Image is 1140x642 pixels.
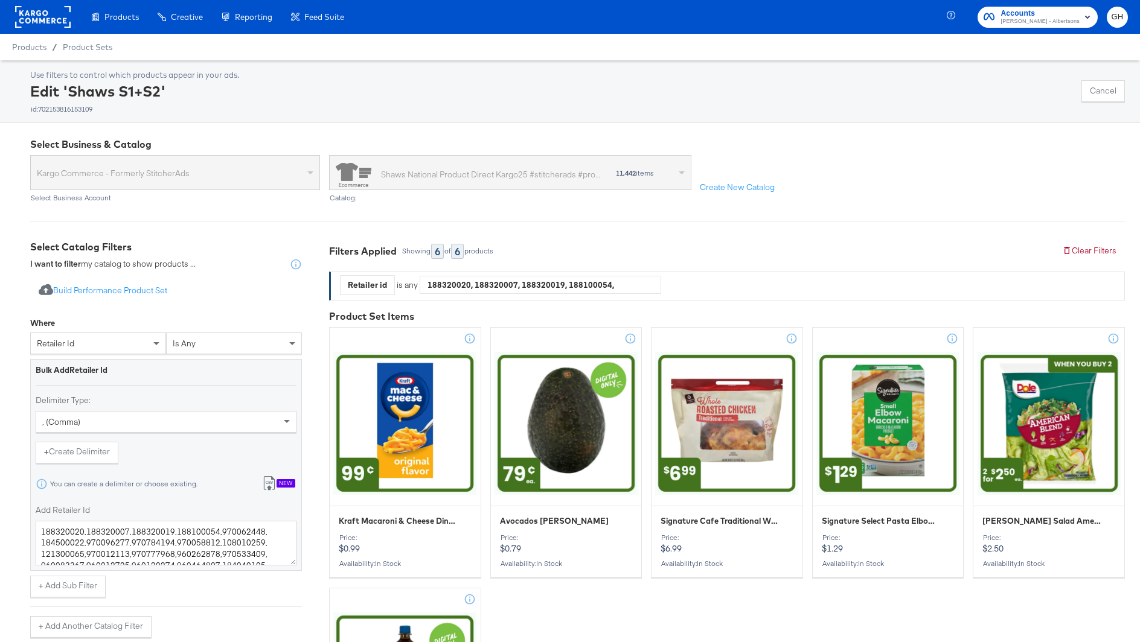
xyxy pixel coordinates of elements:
[500,559,633,568] div: Availability :
[30,280,176,302] button: Build Performance Product Set
[30,138,1125,151] div: Select Business & Catalog
[36,521,296,565] textarea: 188320020,188320007,188320019,188100054,970062448,184500022,970096277,970784194,970058812,1080102...
[395,279,420,291] div: is any
[420,276,661,294] div: 188320020, 188320007, 188320019, 188100054, 970062448, 184500022, 970096277, 970784194, 970058812...
[254,473,304,495] button: New
[500,533,633,554] p: $0.79
[46,42,63,52] span: /
[304,12,344,22] span: Feed Suite
[44,446,49,457] strong: +
[339,559,472,568] div: Availability :
[30,69,239,81] div: Use filters to control which products appear in your ads.
[1001,17,1080,27] span: [PERSON_NAME] - Albertsons
[1112,10,1123,24] span: GH
[500,515,609,527] span: Avocados Hass
[822,515,941,527] span: Signature Select Pasta Elbow Macaroni Small 16 Oz
[329,310,1125,323] div: Product Set Items
[339,533,472,554] p: $0.99
[30,576,106,597] button: + Add Sub Filter
[339,515,458,527] span: Kraft Macaroni & Cheese Dinner
[822,559,955,568] div: Availability :
[30,194,320,202] div: Select Business Account
[661,515,780,527] span: Signature Cafe Traditional Whole Roasted Chicken Hot
[30,81,239,113] div: Edit 'Shaws S1+S2'
[661,559,793,568] div: Availability :
[616,168,636,177] strong: 11,442
[63,42,112,52] a: Product Sets
[36,395,296,406] label: Delimiter Type:
[235,12,272,22] span: Reporting
[375,559,401,568] span: in stock
[536,559,562,568] span: in stock
[30,240,302,254] div: Select Catalog Filters
[431,244,444,259] div: 6
[451,244,464,259] div: 6
[1081,80,1125,102] button: Cancel
[36,442,118,463] button: +Create Delimiter
[661,533,793,542] div: Price:
[697,559,723,568] span: in stock
[30,258,81,269] strong: I want to filter
[42,416,80,427] span: , (comma)
[982,559,1115,568] div: Availability :
[822,533,955,554] p: $1.29
[171,12,203,22] span: Creative
[982,533,1115,542] div: Price:
[615,169,655,177] div: items
[339,533,472,542] div: Price:
[1054,240,1125,262] button: Clear Filters
[978,7,1098,28] button: Accounts[PERSON_NAME] - Albertsons
[329,194,691,202] div: Catalog:
[381,168,603,181] div: Shaws National Product Direct Kargo25 #stitcherads #product-catalog #keep
[1107,7,1128,28] button: GH
[37,163,304,183] span: Kargo Commerce - Formerly StitcherAds
[50,480,198,488] div: You can create a delimiter or choose existing.
[36,504,296,516] label: Add Retailer Id
[982,533,1115,554] p: $2.50
[37,338,74,349] span: retailer id
[691,177,783,199] button: Create New Catalog
[104,12,139,22] span: Products
[464,247,494,255] div: products
[661,533,793,554] p: $6.99
[402,247,431,255] div: Showing
[1019,559,1045,568] span: in stock
[12,42,46,52] span: Products
[36,364,296,376] div: Bulk Add Retailer Id
[30,258,196,270] div: my catalog to show products ...
[277,479,295,488] div: New
[444,247,451,255] div: of
[341,276,394,294] div: Retailer id
[822,533,955,542] div: Price:
[30,616,152,638] button: + Add Another Catalog Filter
[500,533,633,542] div: Price:
[1001,7,1080,20] span: Accounts
[30,105,239,113] div: id: 702153816153109
[858,559,884,568] span: in stock
[30,317,55,329] div: Where
[173,338,196,349] span: is any
[982,515,1102,527] span: Dole Salad American Blend
[329,244,397,258] div: Filters Applied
